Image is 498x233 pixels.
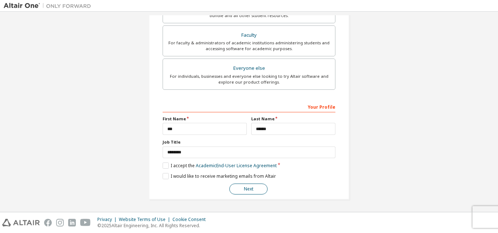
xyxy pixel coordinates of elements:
img: facebook.svg [44,219,52,226]
div: Everyone else [167,63,331,73]
img: altair_logo.svg [2,219,40,226]
label: Last Name [251,116,335,122]
div: Faculty [167,30,331,40]
a: Academic End-User License Agreement [196,162,277,169]
label: Job Title [163,139,335,145]
label: I would like to receive marketing emails from Altair [163,173,276,179]
p: © 2025 Altair Engineering, Inc. All Rights Reserved. [97,222,210,229]
div: Website Terms of Use [119,217,172,222]
div: For individuals, businesses and everyone else looking to try Altair software and explore our prod... [167,73,331,85]
img: Altair One [4,2,95,9]
img: linkedin.svg [68,219,76,226]
div: Cookie Consent [172,217,210,222]
label: First Name [163,116,247,122]
button: Next [229,184,268,194]
img: youtube.svg [80,219,91,226]
div: Your Profile [163,101,335,112]
div: For faculty & administrators of academic institutions administering students and accessing softwa... [167,40,331,52]
div: Privacy [97,217,119,222]
img: instagram.svg [56,219,64,226]
label: I accept the [163,162,277,169]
